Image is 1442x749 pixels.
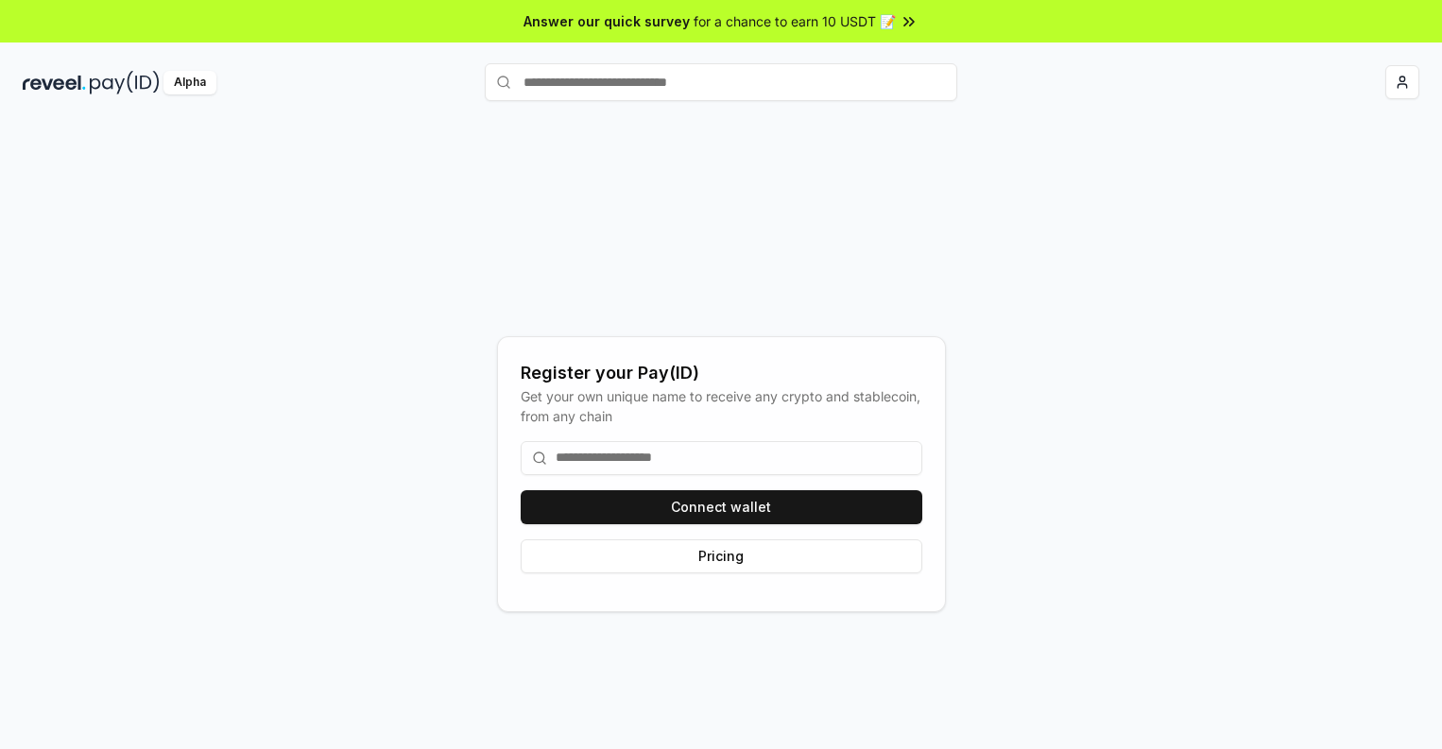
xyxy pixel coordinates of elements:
span: for a chance to earn 10 USDT 📝 [694,11,896,31]
button: Connect wallet [521,490,922,524]
img: pay_id [90,71,160,94]
div: Alpha [163,71,216,94]
img: reveel_dark [23,71,86,94]
div: Get your own unique name to receive any crypto and stablecoin, from any chain [521,386,922,426]
div: Register your Pay(ID) [521,360,922,386]
span: Answer our quick survey [524,11,690,31]
button: Pricing [521,539,922,573]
